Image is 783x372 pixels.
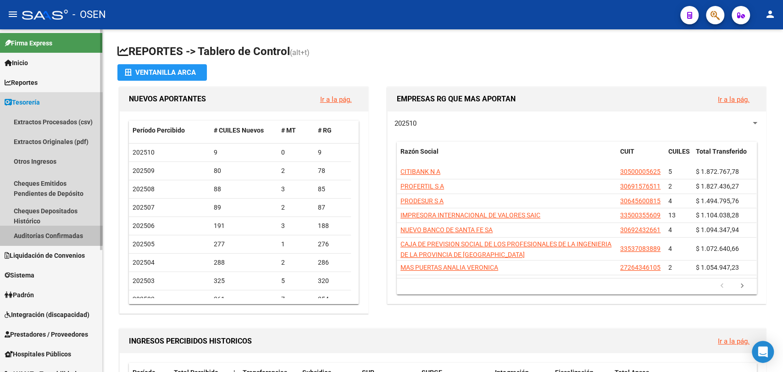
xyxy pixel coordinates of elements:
div: 2 [281,257,311,268]
span: 202510 [394,119,416,128]
span: 27264346105 [620,264,661,271]
span: NUEVOS APORTANTES [129,94,206,103]
span: IMPRESORA INTERNACIONAL DE VALORES SAIC [400,211,540,219]
span: # RG [318,127,332,134]
div: 89 [214,202,274,213]
datatable-header-cell: CUIT [616,142,665,172]
span: 2 [668,183,672,190]
span: Inicio [5,58,28,68]
button: Ir a la pág. [711,333,757,350]
span: 33537083889 [620,245,661,252]
div: 3 [281,184,311,194]
mat-icon: person [765,9,776,20]
span: PROFERTIL S A [400,183,444,190]
span: Total Transferido [696,148,747,155]
mat-icon: menu [7,9,18,20]
a: go to previous page [713,281,731,291]
span: CUIT [620,148,634,155]
span: 4 [668,245,672,252]
datatable-header-cell: # CUILES Nuevos [210,121,278,140]
div: 286 [318,257,347,268]
span: 30691576511 [620,183,661,190]
span: # MT [281,127,296,134]
div: 1 [281,239,311,250]
span: - OSEN [72,5,106,25]
a: Ir a la pág. [718,337,750,345]
a: go to next page [733,281,751,291]
span: CITIBANK N A [400,168,440,175]
span: MAS PUERTAS ANALIA VERONICA [400,264,498,271]
a: Ir a la pág. [320,95,352,104]
span: INGRESOS PERCIBIDOS HISTORICOS [129,337,252,345]
span: $ 1.827.436,27 [696,183,739,190]
span: Hospitales Públicos [5,349,71,359]
span: 202504 [133,259,155,266]
span: PRODESUR S A [400,197,444,205]
span: 5 [668,168,672,175]
span: (alt+t) [290,48,310,57]
div: 7 [281,294,311,305]
div: 288 [214,257,274,268]
span: 4 [668,197,672,205]
span: $ 1.872.767,78 [696,168,739,175]
datatable-header-cell: Total Transferido [692,142,756,172]
div: 2 [281,202,311,213]
span: $ 1.094.347,94 [696,226,739,233]
span: CAJA DE PREVISION SOCIAL DE LOS PROFESIONALES DE LA INGENIERIA DE LA PROVINCIA DE [GEOGRAPHIC_DATA] [400,240,611,258]
span: Liquidación de Convenios [5,250,85,261]
span: 2 [668,264,672,271]
div: 191 [214,221,274,231]
span: $ 1.494.795,76 [696,197,739,205]
div: 320 [318,276,347,286]
a: Ir a la pág. [718,95,750,104]
div: 88 [214,184,274,194]
span: 13 [668,211,676,219]
span: 202505 [133,240,155,248]
datatable-header-cell: # MT [278,121,314,140]
datatable-header-cell: CUILES [665,142,692,172]
span: Firma Express [5,38,52,48]
span: EMPRESAS RG QUE MAS APORTAN [397,94,516,103]
button: Ventanilla ARCA [117,64,207,81]
h1: REPORTES -> Tablero de Control [117,44,768,60]
div: 2 [281,166,311,176]
span: Período Percibido [133,127,185,134]
div: 277 [214,239,274,250]
span: 202509 [133,167,155,174]
span: 202510 [133,149,155,156]
div: Open Intercom Messenger [752,341,774,363]
datatable-header-cell: # RG [314,121,351,140]
span: 202503 [133,277,155,284]
span: # CUILES Nuevos [214,127,264,134]
span: 202508 [133,185,155,193]
span: CUILES [668,148,690,155]
span: 202502 [133,295,155,303]
span: Integración (discapacidad) [5,310,89,320]
div: 85 [318,184,347,194]
span: $ 1.104.038,28 [696,211,739,219]
div: 80 [214,166,274,176]
span: Tesorería [5,97,40,107]
span: Razón Social [400,148,439,155]
button: Ir a la pág. [313,91,359,108]
datatable-header-cell: Período Percibido [129,121,210,140]
div: Ventanilla ARCA [125,64,200,81]
div: 9 [214,147,274,158]
span: 30692432661 [620,226,661,233]
div: 361 [214,294,274,305]
div: 5 [281,276,311,286]
span: NUEVO BANCO DE SANTA FE SA [400,226,493,233]
span: Reportes [5,78,38,88]
span: 202506 [133,222,155,229]
span: 33500355609 [620,211,661,219]
span: 4 [668,226,672,233]
div: 87 [318,202,347,213]
div: 78 [318,166,347,176]
div: 354 [318,294,347,305]
span: $ 1.072.640,66 [696,245,739,252]
div: 9 [318,147,347,158]
div: 3 [281,221,311,231]
span: Sistema [5,270,34,280]
span: Padrón [5,290,34,300]
span: $ 1.054.947,23 [696,264,739,271]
